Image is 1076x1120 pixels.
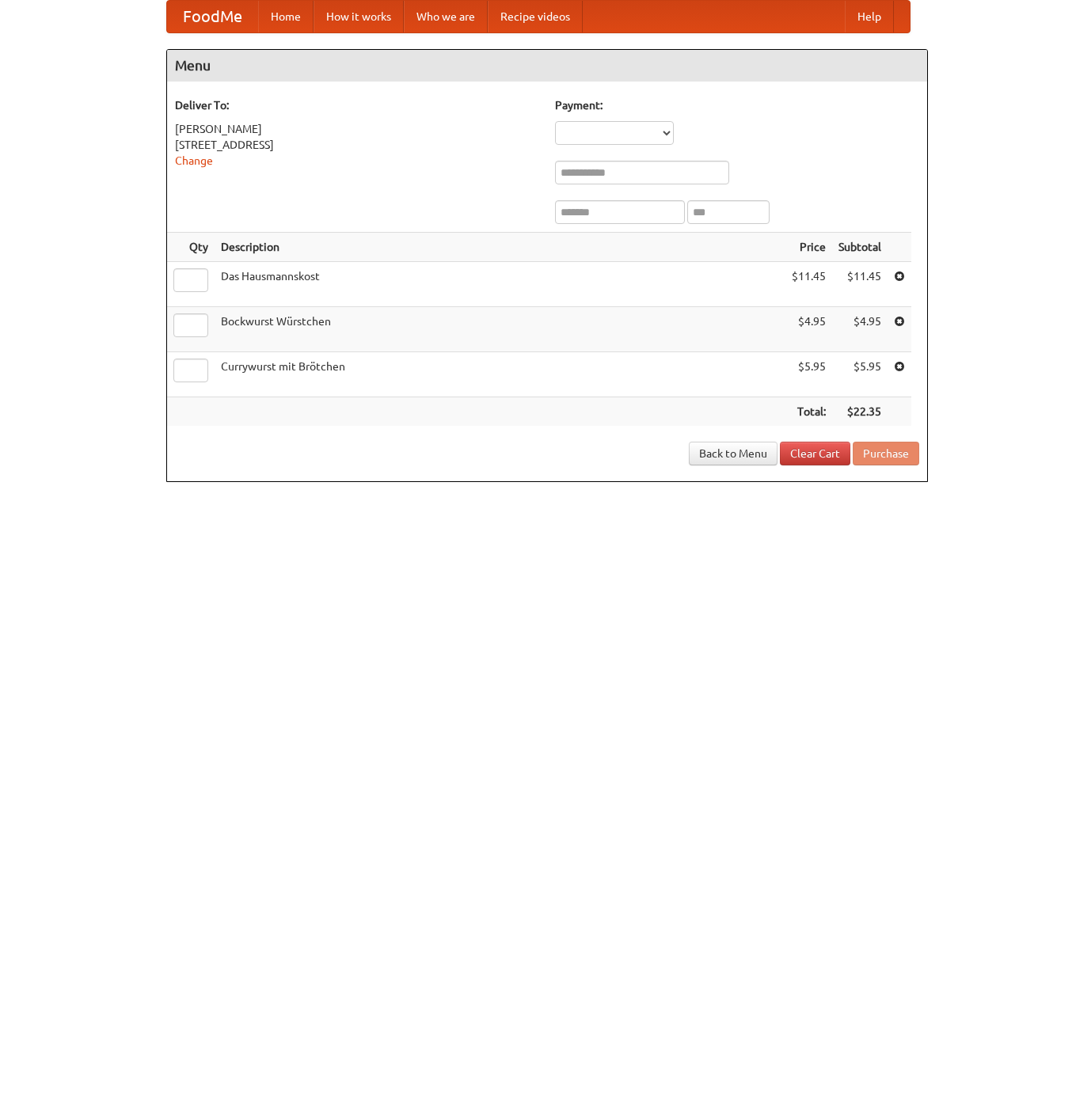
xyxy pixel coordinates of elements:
[215,233,785,262] th: Description
[555,97,919,113] h5: Payment:
[832,307,888,352] td: $4.95
[175,137,539,153] div: [STREET_ADDRESS]
[167,1,258,32] a: FoodMe
[785,233,832,262] th: Price
[785,352,832,397] td: $5.95
[167,50,927,82] h4: Menu
[175,154,213,167] a: Change
[832,262,888,307] td: $11.45
[175,121,539,137] div: [PERSON_NAME]
[167,233,215,262] th: Qty
[785,262,832,307] td: $11.45
[404,1,488,32] a: Who we are
[785,307,832,352] td: $4.95
[832,397,888,427] th: $22.35
[785,397,832,427] th: Total:
[832,352,888,397] td: $5.95
[314,1,404,32] a: How it works
[175,97,539,113] h5: Deliver To:
[258,1,314,32] a: Home
[215,352,785,397] td: Currywurst mit Brötchen
[780,442,850,465] a: Clear Cart
[215,307,785,352] td: Bockwurst Würstchen
[488,1,583,32] a: Recipe videos
[215,262,785,307] td: Das Hausmannskost
[832,233,888,262] th: Subtotal
[853,442,919,465] button: Purchase
[845,1,894,32] a: Help
[689,442,778,465] a: Back to Menu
